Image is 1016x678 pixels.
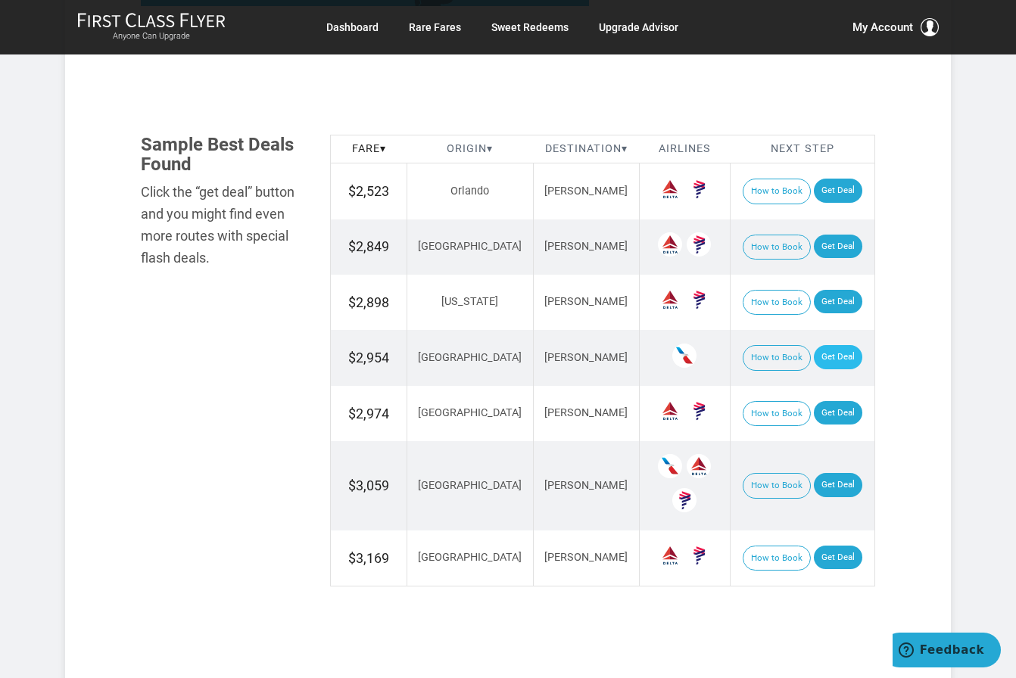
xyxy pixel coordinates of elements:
[348,550,389,566] span: $3,169
[814,546,862,570] a: Get Deal
[639,135,730,163] th: Airlines
[407,135,534,163] th: Origin
[348,183,389,199] span: $2,523
[348,294,389,310] span: $2,898
[814,290,862,314] a: Get Deal
[814,345,862,369] a: Get Deal
[326,14,379,41] a: Dashboard
[380,142,386,155] span: ▾
[622,142,628,155] span: ▾
[672,344,697,368] span: American Airlines
[544,185,628,197] span: [PERSON_NAME]
[544,351,628,364] span: [PERSON_NAME]
[687,232,711,257] span: LATAM
[672,488,697,512] span: LATAM
[441,295,498,308] span: [US_STATE]
[141,182,307,269] div: Click the “get deal” button and you might find even more routes with special flash deals.
[658,177,682,201] span: Delta Airlines
[141,135,307,175] h3: Sample Best Deals Found
[743,473,811,499] button: How to Book
[544,551,628,564] span: [PERSON_NAME]
[743,235,811,260] button: How to Book
[409,14,461,41] a: Rare Fares
[348,406,389,421] span: $2,974
[544,295,628,308] span: [PERSON_NAME]
[418,351,522,364] span: [GEOGRAPHIC_DATA]
[743,345,811,371] button: How to Book
[348,477,389,493] span: $3,059
[331,135,407,163] th: Fare
[77,12,226,28] img: First Class Flyer
[893,633,1001,670] iframe: Opens a widget where you can find more information
[348,350,389,365] span: $2,954
[487,142,493,155] span: ▾
[348,238,389,254] span: $2,849
[687,543,711,568] span: LATAM
[658,288,682,312] span: Delta Airlines
[544,240,628,253] span: [PERSON_NAME]
[533,135,639,163] th: Destination
[730,135,874,163] th: Next Step
[544,479,628,492] span: [PERSON_NAME]
[814,235,862,259] a: Get Deal
[658,454,682,478] span: American Airlines
[658,543,682,568] span: Delta Airlines
[814,473,862,497] a: Get Deal
[814,401,862,425] a: Get Deal
[814,179,862,203] a: Get Deal
[852,18,939,36] button: My Account
[743,401,811,427] button: How to Book
[687,454,711,478] span: Delta Airlines
[687,288,711,312] span: LATAM
[418,479,522,492] span: [GEOGRAPHIC_DATA]
[743,290,811,316] button: How to Book
[852,18,913,36] span: My Account
[418,240,522,253] span: [GEOGRAPHIC_DATA]
[599,14,678,41] a: Upgrade Advisor
[687,399,711,423] span: LATAM
[658,399,682,423] span: Delta Airlines
[743,179,811,204] button: How to Book
[544,406,628,419] span: [PERSON_NAME]
[77,12,226,42] a: First Class FlyerAnyone Can Upgrade
[450,185,489,197] span: Orlando
[743,546,811,571] button: How to Book
[687,177,711,201] span: LATAM
[658,232,682,257] span: Delta Airlines
[418,406,522,419] span: [GEOGRAPHIC_DATA]
[418,551,522,564] span: [GEOGRAPHIC_DATA]
[77,31,226,42] small: Anyone Can Upgrade
[491,14,569,41] a: Sweet Redeems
